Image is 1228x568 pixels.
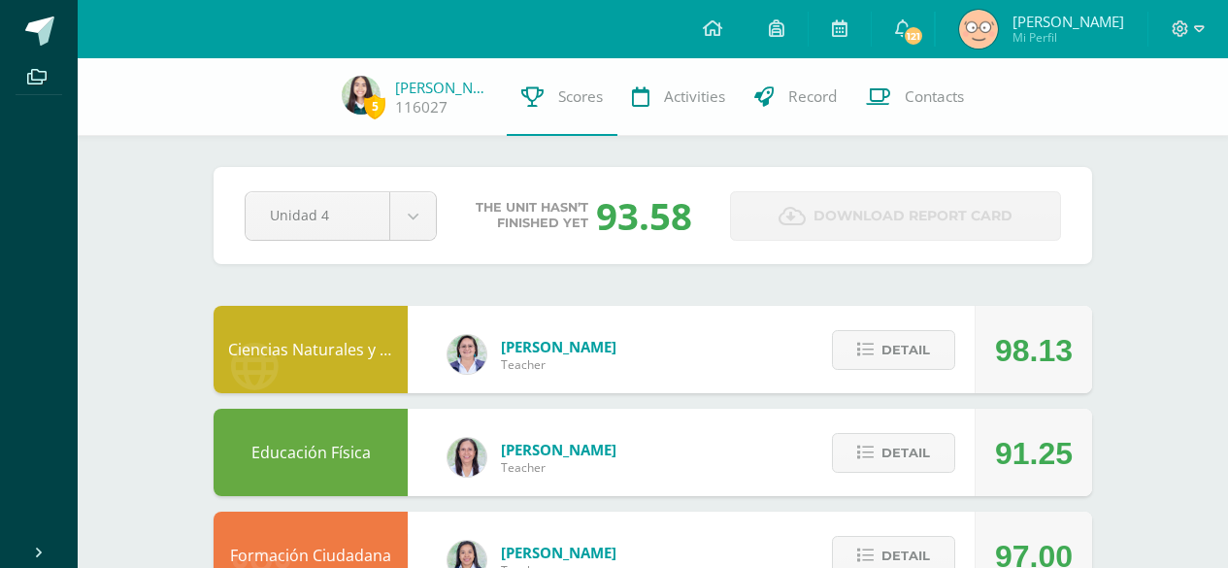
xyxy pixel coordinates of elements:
[959,10,998,49] img: 01e7086531f77df6af5d661f04d4ef67.png
[596,190,692,241] div: 93.58
[270,192,365,238] span: Unidad 4
[558,86,603,107] span: Scores
[501,337,616,356] span: [PERSON_NAME]
[813,192,1012,240] span: Download report card
[364,94,385,118] span: 5
[507,58,617,136] a: Scores
[832,433,955,473] button: Detail
[395,78,492,97] a: [PERSON_NAME]
[664,86,725,107] span: Activities
[448,335,486,374] img: 7f3683f90626f244ba2c27139dbb4749.png
[395,97,448,117] a: 116027
[617,58,740,136] a: Activities
[881,435,930,471] span: Detail
[1012,12,1124,31] span: [PERSON_NAME]
[995,307,1073,394] div: 98.13
[476,200,588,231] span: The unit hasn’t finished yet
[246,192,436,240] a: Unidad 4
[501,459,616,476] span: Teacher
[214,306,408,393] div: Ciencias Naturales y Tecnología
[905,86,964,107] span: Contacts
[903,25,924,47] span: 121
[881,332,930,368] span: Detail
[214,409,408,496] div: Educación Física
[501,356,616,373] span: Teacher
[501,440,616,459] span: [PERSON_NAME]
[1012,29,1124,46] span: Mi Perfil
[832,330,955,370] button: Detail
[448,438,486,477] img: f77eda19ab9d4901e6803b4611072024.png
[342,76,381,115] img: e324b2ecd4c6bb463460f21b870131e1.png
[851,58,979,136] a: Contacts
[788,86,837,107] span: Record
[995,410,1073,497] div: 91.25
[740,58,851,136] a: Record
[501,543,616,562] span: [PERSON_NAME]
